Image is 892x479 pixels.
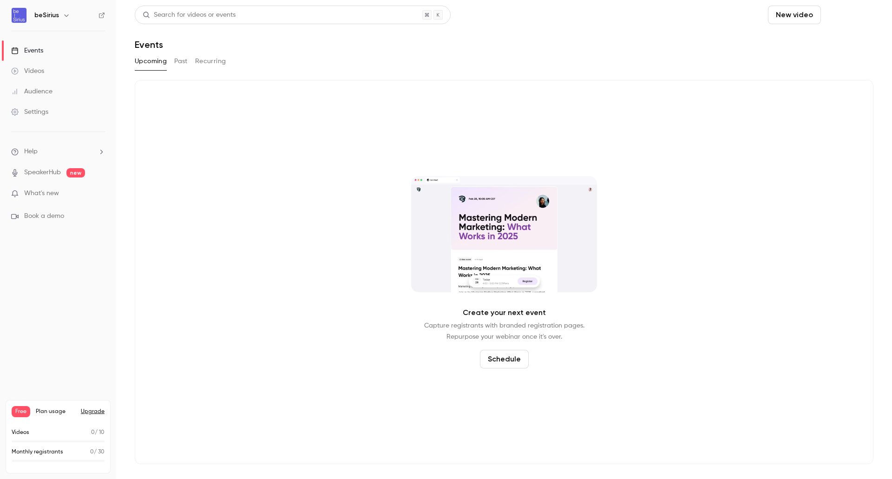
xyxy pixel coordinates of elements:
button: New video [768,6,821,24]
span: 0 [90,449,94,455]
span: Help [24,147,38,157]
span: Free [12,406,30,417]
button: Upcoming [135,54,167,69]
li: help-dropdown-opener [11,147,105,157]
div: Videos [11,66,44,76]
a: SpeakerHub [24,168,61,177]
div: Settings [11,107,48,117]
span: Plan usage [36,408,75,415]
h6: beSirius [34,11,59,20]
h1: Events [135,39,163,50]
div: Search for videos or events [143,10,236,20]
iframe: Noticeable Trigger [94,190,105,198]
div: Audience [11,87,52,96]
p: Videos [12,428,29,437]
p: Capture registrants with branded registration pages. Repurpose your webinar once it's over. [424,320,584,342]
button: Upgrade [81,408,105,415]
span: 0 [91,430,95,435]
div: Events [11,46,43,55]
button: Schedule [480,350,529,368]
p: Monthly registrants [12,448,63,456]
img: beSirius [12,8,26,23]
p: Create your next event [463,307,546,318]
span: Book a demo [24,211,64,221]
p: / 10 [91,428,105,437]
button: Past [174,54,188,69]
button: Schedule [825,6,873,24]
p: / 30 [90,448,105,456]
span: What's new [24,189,59,198]
span: new [66,168,85,177]
button: Recurring [195,54,226,69]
